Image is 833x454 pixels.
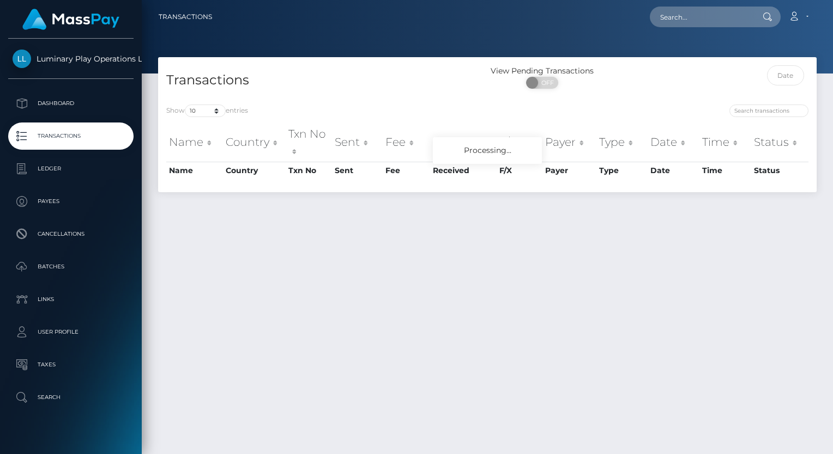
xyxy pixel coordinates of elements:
p: Search [13,389,129,406]
th: Txn No [286,123,332,162]
a: Batches [8,253,134,280]
a: Taxes [8,351,134,378]
a: Transactions [8,122,134,150]
th: Sent [332,123,383,162]
input: Search... [650,7,752,27]
th: Fee [383,123,430,162]
img: MassPay Logo [22,9,119,30]
div: View Pending Transactions [487,65,597,77]
p: User Profile [13,324,129,340]
p: Links [13,291,129,308]
th: Time [699,123,752,162]
a: Links [8,286,134,313]
th: Status [751,123,808,162]
span: OFF [532,77,559,89]
a: Search [8,384,134,411]
input: Search transactions [729,105,808,117]
th: Country [223,123,286,162]
p: Ledger [13,161,129,177]
a: Ledger [8,155,134,182]
p: Batches [13,259,129,275]
th: Received [430,162,497,179]
p: Payees [13,193,129,210]
th: Received [430,123,497,162]
p: Transactions [13,128,129,144]
a: Dashboard [8,90,134,117]
th: F/X [497,123,542,162]
th: Date [648,162,699,179]
p: Taxes [13,357,129,373]
a: User Profile [8,318,134,346]
a: Payees [8,188,134,215]
th: Name [166,123,223,162]
a: Cancellations [8,220,134,248]
th: Type [596,162,648,179]
p: Cancellations [13,226,129,242]
select: Showentries [185,105,226,117]
a: Transactions [159,5,212,28]
th: F/X [497,162,542,179]
th: Name [166,162,223,179]
th: Date [648,123,699,162]
img: Luminary Play Operations Limited [13,50,31,68]
p: Dashboard [13,95,129,112]
h4: Transactions [166,71,479,90]
th: Country [223,162,286,179]
th: Payer [542,162,596,179]
label: Show entries [166,105,248,117]
div: Processing... [433,137,542,164]
th: Sent [332,162,383,179]
th: Type [596,123,648,162]
span: Luminary Play Operations Limited [8,54,134,64]
th: Status [751,162,808,179]
th: Payer [542,123,596,162]
th: Time [699,162,752,179]
th: Txn No [286,162,332,179]
input: Date filter [767,65,804,85]
th: Fee [383,162,430,179]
